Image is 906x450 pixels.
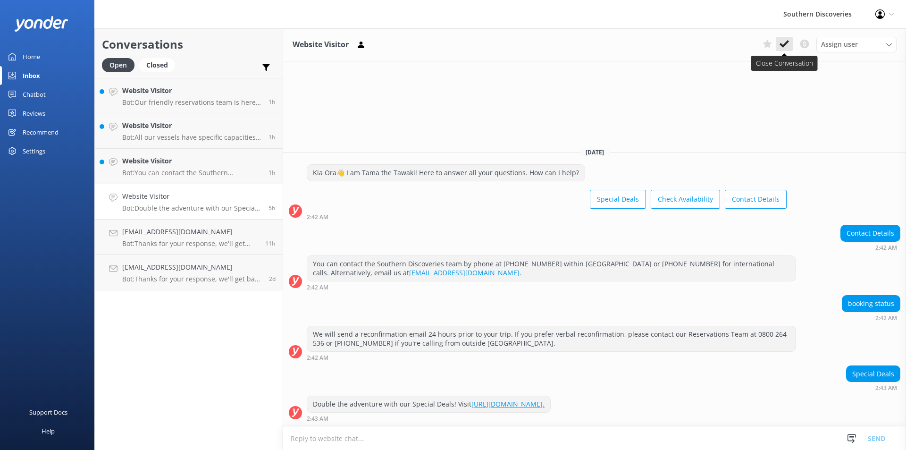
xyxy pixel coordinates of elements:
[122,156,261,166] h4: Website Visitor
[307,416,328,422] strong: 2:43 AM
[122,262,262,272] h4: [EMAIL_ADDRESS][DOMAIN_NAME]
[875,245,897,251] strong: 2:42 AM
[139,59,180,70] a: Closed
[307,354,796,361] div: Oct 02 2025 02:42am (UTC +13:00) Pacific/Auckland
[265,239,276,247] span: Oct 01 2025 08:20pm (UTC +13:00) Pacific/Auckland
[307,355,328,361] strong: 2:42 AM
[102,35,276,53] h2: Conversations
[23,142,45,161] div: Settings
[268,98,276,106] span: Oct 02 2025 06:38am (UTC +13:00) Pacific/Auckland
[95,113,283,149] a: Website VisitorBot:All our vessels have specific capacities for safety and comfort, and we operat...
[846,384,900,391] div: Oct 02 2025 02:43am (UTC +13:00) Pacific/Auckland
[590,190,646,209] button: Special Deals
[580,148,610,156] span: [DATE]
[122,239,258,248] p: Bot: Thanks for your response, we'll get back to you as soon as we can during opening hours.
[122,120,261,131] h4: Website Visitor
[847,366,900,382] div: Special Deals
[122,98,261,107] p: Bot: Our friendly reservations team is here to help 7 days a week, from 6 AM to 8 PM.
[840,244,900,251] div: Oct 02 2025 02:42am (UTC +13:00) Pacific/Auckland
[651,190,720,209] button: Check Availability
[725,190,787,209] button: Contact Details
[307,285,328,290] strong: 2:42 AM
[95,78,283,113] a: Website VisitorBot:Our friendly reservations team is here to help 7 days a week, from 6 AM to 8 P...
[95,255,283,290] a: [EMAIL_ADDRESS][DOMAIN_NAME]Bot:Thanks for your response, we'll get back to you as soon as we can...
[122,227,258,237] h4: [EMAIL_ADDRESS][DOMAIN_NAME]
[95,149,283,184] a: Website VisitorBot:You can contact the Southern Discoveries team by phone at [PHONE_NUMBER] withi...
[23,85,46,104] div: Chatbot
[23,123,59,142] div: Recommend
[122,133,261,142] p: Bot: All our vessels have specific capacities for safety and comfort, and we operate below these ...
[122,191,261,202] h4: Website Visitor
[875,315,897,321] strong: 2:42 AM
[816,37,897,52] div: Assign User
[122,275,262,283] p: Bot: Thanks for your response, we'll get back to you as soon as we can during opening hours.
[95,184,283,220] a: Website VisitorBot:Double the adventure with our Special Deals! Visit [URL][DOMAIN_NAME].5h
[307,284,796,290] div: Oct 02 2025 02:42am (UTC +13:00) Pacific/Auckland
[95,220,283,255] a: [EMAIL_ADDRESS][DOMAIN_NAME]Bot:Thanks for your response, we'll get back to you as soon as we can...
[268,169,276,177] span: Oct 02 2025 06:35am (UTC +13:00) Pacific/Auckland
[139,58,175,72] div: Closed
[122,169,261,177] p: Bot: You can contact the Southern Discoveries team by phone at [PHONE_NUMBER] within [GEOGRAPHIC_...
[307,415,551,422] div: Oct 02 2025 02:43am (UTC +13:00) Pacific/Auckland
[293,39,349,51] h3: Website Visitor
[307,326,796,351] div: We will send a reconfirmation email 24 hours prior to your trip. If you prefer verbal reconfirmat...
[842,314,900,321] div: Oct 02 2025 02:42am (UTC +13:00) Pacific/Auckland
[269,275,276,283] span: Sep 29 2025 10:40pm (UTC +13:00) Pacific/Auckland
[29,403,67,422] div: Support Docs
[122,204,261,212] p: Bot: Double the adventure with our Special Deals! Visit [URL][DOMAIN_NAME].
[102,59,139,70] a: Open
[471,399,545,408] a: [URL][DOMAIN_NAME].
[307,396,550,412] div: Double the adventure with our Special Deals! Visit
[307,256,796,281] div: You can contact the Southern Discoveries team by phone at [PHONE_NUMBER] within [GEOGRAPHIC_DATA]...
[842,296,900,312] div: booking status
[307,213,787,220] div: Oct 02 2025 02:42am (UTC +13:00) Pacific/Auckland
[14,16,68,32] img: yonder-white-logo.png
[875,385,897,391] strong: 2:43 AM
[122,85,261,96] h4: Website Visitor
[102,58,134,72] div: Open
[307,214,328,220] strong: 2:42 AM
[307,165,585,181] div: Kia Ora👋 I am Tama the Tawaki! Here to answer all your questions. How can I help?
[42,422,55,441] div: Help
[23,104,45,123] div: Reviews
[23,47,40,66] div: Home
[268,133,276,141] span: Oct 02 2025 06:35am (UTC +13:00) Pacific/Auckland
[268,204,276,212] span: Oct 02 2025 02:43am (UTC +13:00) Pacific/Auckland
[821,39,858,50] span: Assign user
[841,225,900,241] div: Contact Details
[409,268,520,277] a: [EMAIL_ADDRESS][DOMAIN_NAME]
[23,66,40,85] div: Inbox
